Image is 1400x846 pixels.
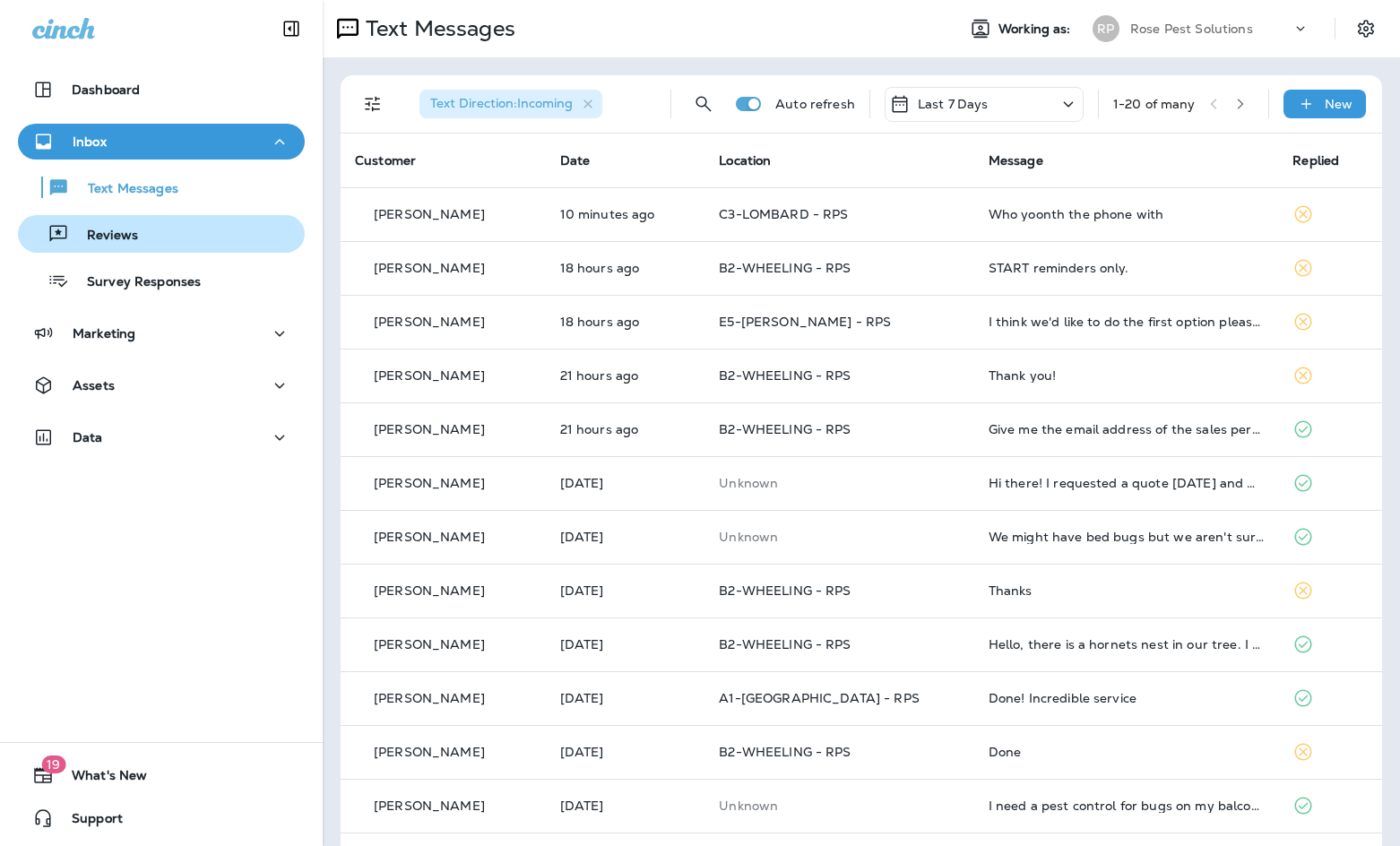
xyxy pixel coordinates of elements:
p: Dashboard [72,82,140,97]
p: [PERSON_NAME] [374,422,485,436]
p: [PERSON_NAME] [374,476,485,490]
p: Aug 26, 2025 04:02 PM [560,261,691,275]
p: Aug 26, 2025 07:34 AM [560,530,691,544]
span: B2-WHEELING - RPS [719,744,851,760]
p: Auto refresh [775,97,855,111]
button: Assets [18,367,305,403]
span: A1-[GEOGRAPHIC_DATA] - RPS [719,690,920,706]
p: Aug 26, 2025 12:55 PM [560,368,691,383]
p: Aug 26, 2025 12:21 PM [560,422,691,436]
div: Thank you! [989,368,1265,383]
p: Aug 25, 2025 02:35 PM [560,583,691,598]
button: Filters [355,86,391,122]
p: This customer does not have a last location and the phone number they messaged is not assigned to... [719,476,959,490]
p: Survey Responses [69,274,201,291]
span: Replied [1292,152,1339,168]
p: Marketing [73,326,135,341]
div: I think we'd like to do the first option please! Thank you! [989,315,1265,329]
button: Collapse Sidebar [266,11,316,47]
p: [PERSON_NAME] [374,368,485,383]
p: Last 7 Days [918,97,989,111]
span: B2-WHEELING - RPS [719,583,851,599]
span: C3-LOMBARD - RPS [719,206,848,222]
div: Done [989,745,1265,759]
p: Aug 23, 2025 01:20 PM [560,691,691,705]
span: B2-WHEELING - RPS [719,421,851,437]
p: Assets [73,378,115,393]
button: Reviews [18,215,305,253]
div: Hi there! I requested a quote last Thursday and wanted to check in to see if you’d be able to ass... [989,476,1265,490]
p: Data [73,430,103,445]
p: [PERSON_NAME] [374,691,485,705]
div: Who yoonth the phone with [989,207,1265,221]
span: Text Direction : Incoming [430,95,573,111]
p: This customer does not have a last location and the phone number they messaged is not assigned to... [719,530,959,544]
div: 1 - 20 of many [1113,97,1196,111]
p: Aug 26, 2025 04:00 PM [560,315,691,329]
p: Reviews [69,228,138,245]
button: Survey Responses [18,262,305,299]
button: Data [18,419,305,455]
div: Done! Incredible service [989,691,1265,705]
p: [PERSON_NAME] [374,583,485,598]
p: Aug 23, 2025 09:27 AM [560,799,691,813]
span: Location [719,152,771,168]
p: [PERSON_NAME] [374,530,485,544]
p: Aug 26, 2025 07:55 AM [560,476,691,490]
button: Settings [1350,13,1382,45]
span: B2-WHEELING - RPS [719,367,851,384]
p: [PERSON_NAME] [374,799,485,813]
div: START reminders only. [989,261,1265,275]
div: RP [1093,15,1119,42]
span: What's New [54,768,147,790]
div: Thanks [989,583,1265,598]
span: E5-[PERSON_NAME] - RPS [719,314,891,330]
p: [PERSON_NAME] [374,207,485,221]
div: I need a pest control for bugs on my balcony patio [989,799,1265,813]
p: Text Messages [359,15,515,42]
button: Dashboard [18,72,305,108]
p: Inbox [73,134,107,149]
p: [PERSON_NAME] [374,637,485,652]
button: Inbox [18,124,305,160]
div: Give me the email address of the sales person I will send the request [989,422,1265,436]
div: We might have bed bugs but we aren't sure. We move tomorrow and don't want to take them with us. ... [989,530,1265,544]
p: This customer does not have a last location and the phone number they messaged is not assigned to... [719,799,959,813]
div: Hello, there is a hornets nest in our tree. I also seems to have more spiders in the house. Can s... [989,637,1265,652]
span: Customer [355,152,416,168]
div: Text Direction:Incoming [419,90,602,118]
p: Aug 23, 2025 12:46 PM [560,745,691,759]
span: Date [560,152,591,168]
p: [PERSON_NAME] [374,261,485,275]
p: New [1325,97,1352,111]
p: Rose Pest Solutions [1130,22,1253,36]
span: B2-WHEELING - RPS [719,636,851,652]
span: B2-WHEELING - RPS [719,260,851,276]
p: [PERSON_NAME] [374,315,485,329]
button: Search Messages [686,86,722,122]
button: Marketing [18,315,305,351]
button: Text Messages [18,168,305,206]
span: Message [989,152,1043,168]
button: Support [18,800,305,836]
p: Text Messages [70,181,178,198]
span: Support [54,811,123,833]
p: [PERSON_NAME] [374,745,485,759]
span: Working as: [998,22,1075,37]
span: 19 [41,755,65,773]
button: 19What's New [18,757,305,793]
p: Aug 24, 2025 06:26 PM [560,637,691,652]
p: Aug 27, 2025 10:07 AM [560,207,691,221]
